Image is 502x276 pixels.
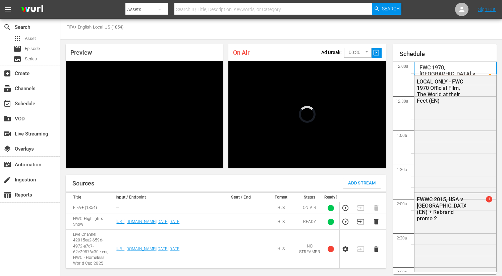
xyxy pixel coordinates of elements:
[3,176,11,184] span: Ingestion
[13,55,21,63] span: Series
[321,50,342,55] p: Ad Break:
[420,64,489,90] p: FWC 1970, [GEOGRAPHIC_DATA] v [GEOGRAPHIC_DATA], Final - FMR (EN)
[217,193,265,202] th: Start / End
[3,191,11,199] span: Reports
[4,5,12,13] span: menu
[265,202,297,214] td: HLS
[373,218,380,225] button: Delete
[322,193,340,202] th: Ready?
[3,100,11,108] span: Schedule
[297,214,322,230] td: READY
[265,230,297,269] td: HLS
[233,49,249,56] span: On Air
[3,161,11,169] span: Automation
[114,193,217,202] th: Input / Endpoint
[66,214,114,230] td: HWC Highlights Show
[372,3,401,15] button: Search
[25,45,40,52] span: Episode
[3,145,11,153] span: Overlays
[373,49,380,57] span: slideshow_sharp
[72,180,94,187] h1: Sources
[344,46,372,59] div: 00:30
[489,75,491,79] p: 1
[70,49,92,56] span: Preview
[297,230,322,269] td: NO STREAMER
[228,61,386,168] div: Video Player
[348,179,376,187] span: Add Stream
[114,202,217,214] td: ---
[3,23,11,31] span: Search
[13,45,21,53] span: Episode
[3,85,11,93] span: Channels
[66,193,114,202] th: Title
[265,214,297,230] td: HLS
[66,61,223,168] div: Video Player
[417,78,466,104] div: LOCAL ONLY - FWC 1970 Official Film, The World at their Feet (EN)
[400,51,497,57] h1: Schedule
[342,245,349,253] button: Configure
[382,3,400,15] span: Search
[116,246,180,251] a: [URL][DOMAIN_NAME][DATE][DATE]
[342,218,349,225] button: Preview Stream
[343,178,381,188] button: Add Stream
[66,202,114,214] td: FIFA+ (1854)
[25,35,36,42] span: Asset
[3,115,11,123] span: VOD
[3,130,11,138] span: Live Streaming
[297,193,322,202] th: Status
[486,196,492,203] span: 1
[3,69,11,77] span: Create
[66,230,114,269] td: Live Channel 42015ea2-659d-4972-a7c7-62e79876c30e eng HWC - Homeless World Cup 2025
[13,35,21,43] span: Asset
[265,193,297,202] th: Format
[16,2,48,17] img: ans4CAIJ8jUAAAAAAAAAAAAAAAAAAAAAAAAgQb4GAAAAAAAAAAAAAAAAAAAAAAAAJMjXAAAAAAAAAAAAAAAAAAAAAAAAgAT5G...
[25,56,37,62] span: Series
[417,196,466,222] div: FWWC 2015, USA v [GEOGRAPHIC_DATA] (EN) + Rebrand promo 2
[357,218,365,225] button: Transition
[116,219,180,224] a: [URL][DOMAIN_NAME][DATE][DATE]
[297,202,322,214] td: ON AIR
[478,7,496,12] a: Sign Out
